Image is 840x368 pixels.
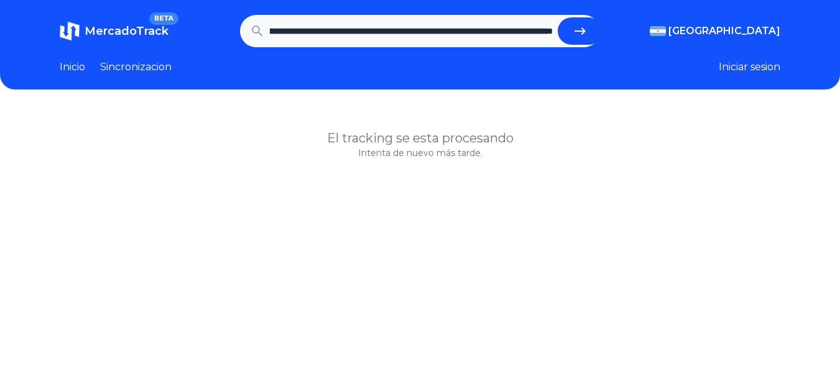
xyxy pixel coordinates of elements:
[149,12,178,25] span: BETA
[60,21,168,41] a: MercadoTrackBETA
[60,147,780,159] p: Intenta de nuevo más tarde.
[719,60,780,75] button: Iniciar sesion
[650,24,780,39] button: [GEOGRAPHIC_DATA]
[60,21,80,41] img: MercadoTrack
[85,24,168,38] span: MercadoTrack
[100,60,172,75] a: Sincronizacion
[650,26,666,36] img: Argentina
[668,24,780,39] span: [GEOGRAPHIC_DATA]
[60,129,780,147] h1: El tracking se esta procesando
[60,60,85,75] a: Inicio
